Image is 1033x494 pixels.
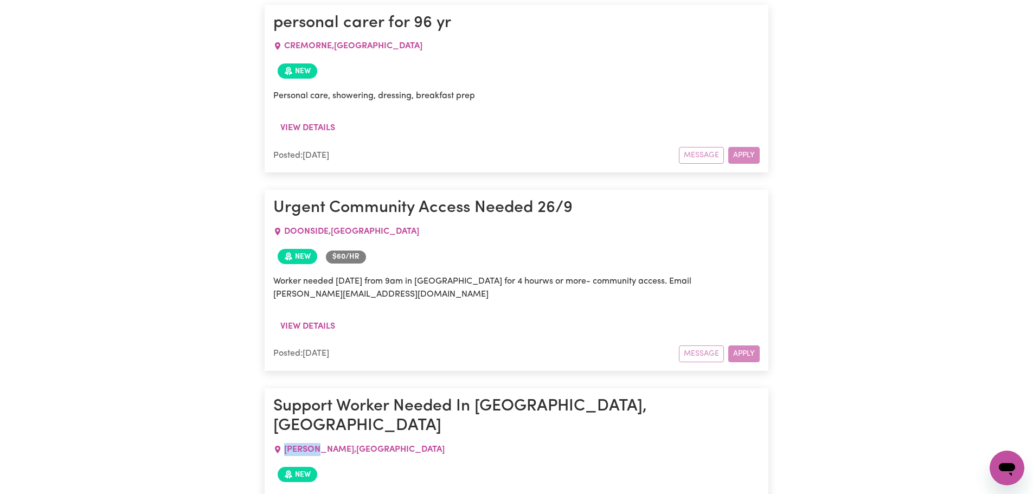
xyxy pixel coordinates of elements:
[273,347,679,360] div: Posted: [DATE]
[284,227,419,236] span: DOONSIDE , [GEOGRAPHIC_DATA]
[278,467,317,482] span: Job posted within the last 30 days
[273,397,760,437] h1: Support Worker Needed In [GEOGRAPHIC_DATA], [GEOGRAPHIC_DATA]
[273,149,679,162] div: Posted: [DATE]
[278,249,317,264] span: Job posted within the last 30 days
[990,451,1024,485] iframe: Button to launch messaging window, conversation in progress
[273,275,760,301] p: Worker needed [DATE] from 9am in [GEOGRAPHIC_DATA] for 4 hourws or more- community access. Email ...
[273,198,760,218] h1: Urgent Community Access Needed 26/9
[273,14,760,33] h1: personal carer for 96 yr
[273,89,760,102] p: Personal care, showering, dressing, breakfast prep
[326,251,366,264] span: Job rate per hour
[284,42,422,50] span: CREMORNE , [GEOGRAPHIC_DATA]
[284,445,445,454] span: [PERSON_NAME] , [GEOGRAPHIC_DATA]
[273,316,342,337] button: View details
[278,63,317,79] span: Job posted within the last 30 days
[273,118,342,138] button: View details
